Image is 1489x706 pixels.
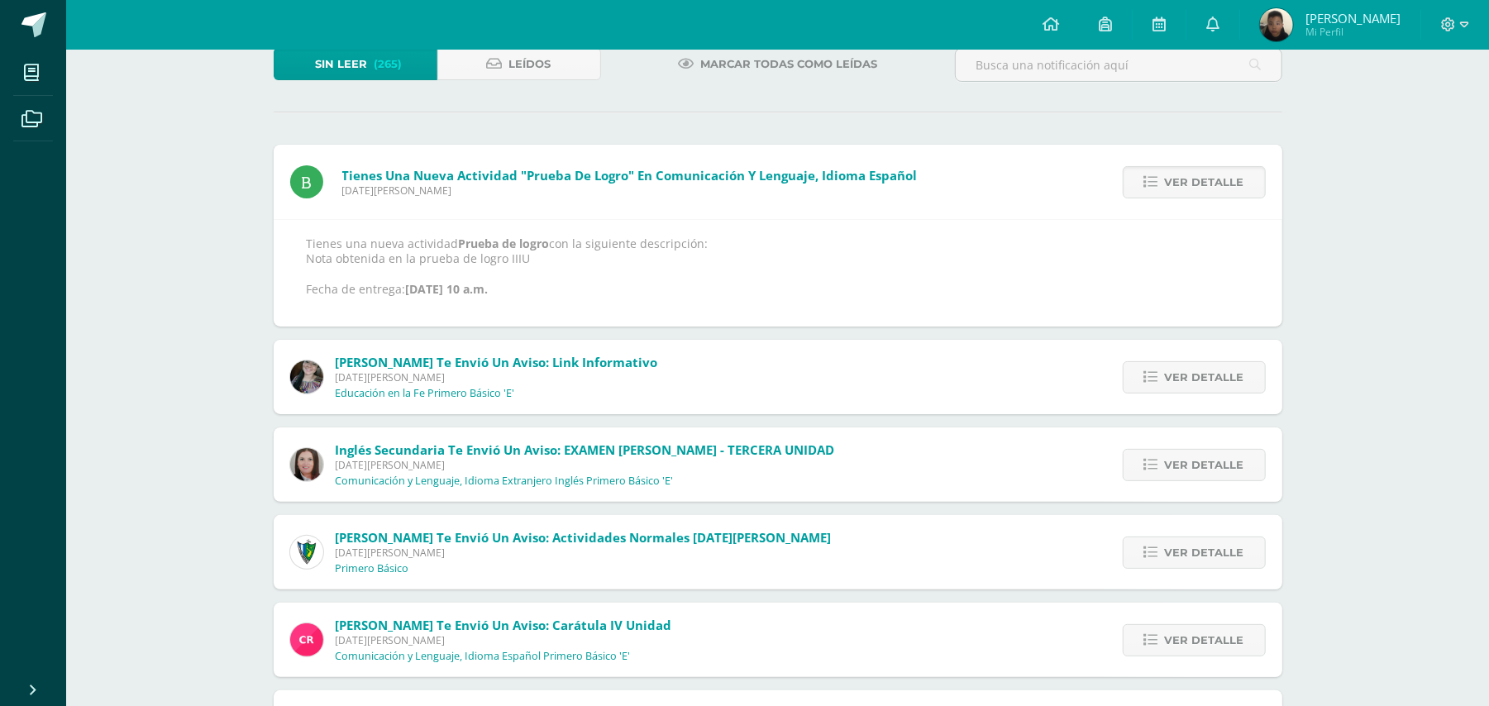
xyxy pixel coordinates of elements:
p: Comunicación y Lenguaje, Idioma Extranjero Inglés Primero Básico 'E' [336,475,674,488]
img: 94c624873283c9a05a473913ae38cb51.png [1260,8,1293,41]
span: Tienes una nueva actividad "Prueba de logro" En Comunicación y Lenguaje, Idioma Español [342,167,918,184]
span: Ver detalle [1165,450,1244,480]
img: ab28fb4d7ed199cf7a34bbef56a79c5b.png [290,623,323,656]
input: Busca una notificación aquí [956,49,1281,81]
span: Leídos [509,49,551,79]
p: Educación en la Fe Primero Básico 'E' [336,387,515,400]
span: Ver detalle [1165,625,1244,656]
a: Sin leer(265) [274,48,437,80]
span: Ver detalle [1165,362,1244,393]
span: Marcar todas como leídas [700,49,877,79]
span: (265) [375,49,403,79]
p: Primero Básico [336,562,409,575]
span: [DATE][PERSON_NAME] [336,546,832,560]
span: [DATE][PERSON_NAME] [336,370,658,384]
a: Marcar todas como leídas [657,48,898,80]
span: Mi Perfil [1305,25,1401,39]
span: [DATE][PERSON_NAME] [342,184,918,198]
span: [PERSON_NAME] [1305,10,1401,26]
img: 8322e32a4062cfa8b237c59eedf4f548.png [290,360,323,394]
span: [PERSON_NAME] te envió un aviso: Link Informativo [336,354,658,370]
span: [DATE][PERSON_NAME] [336,458,835,472]
a: Leídos [437,48,601,80]
span: Inglés Secundaria te envió un aviso: EXAMEN [PERSON_NAME] - TERCERA UNIDAD [336,441,835,458]
strong: Prueba de logro [459,236,550,251]
img: 9f174a157161b4ddbe12118a61fed988.png [290,536,323,569]
span: Sin leer [316,49,368,79]
p: Comunicación y Lenguaje, Idioma Español Primero Básico 'E' [336,650,631,663]
img: 8af0450cf43d44e38c4a1497329761f3.png [290,448,323,481]
span: Ver detalle [1165,537,1244,568]
span: Ver detalle [1165,167,1244,198]
p: Tienes una nueva actividad con la siguiente descripción: Nota obtenida en la prueba de logro IIIU... [307,236,1249,297]
span: [PERSON_NAME] te envió un aviso: Carátula IV unidad [336,617,672,633]
strong: [DATE] 10 a.m. [406,281,489,297]
span: [DATE][PERSON_NAME] [336,633,672,647]
span: [PERSON_NAME] te envió un aviso: Actividades Normales [DATE][PERSON_NAME] [336,529,832,546]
